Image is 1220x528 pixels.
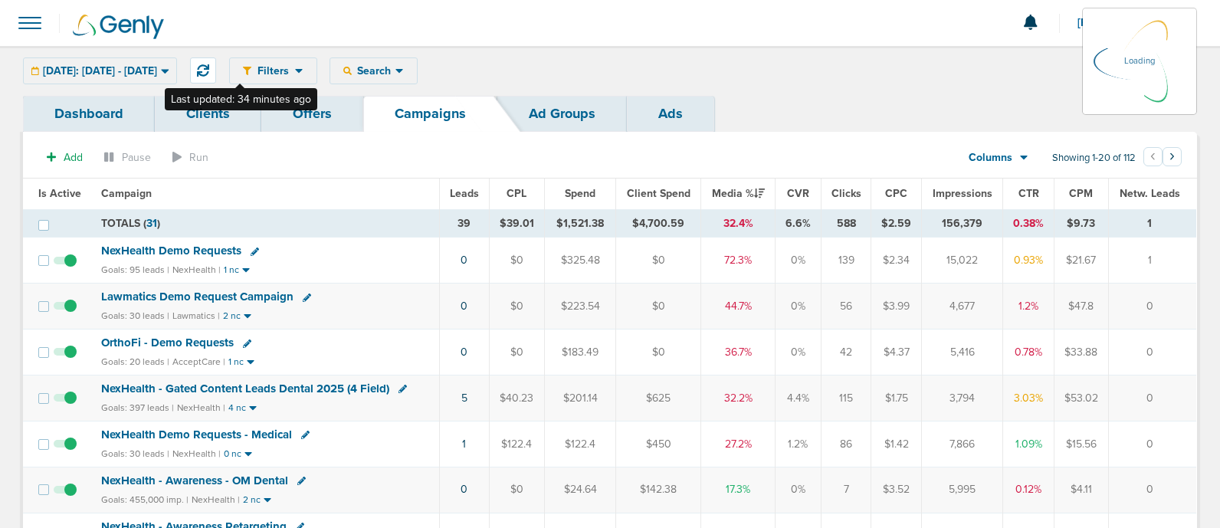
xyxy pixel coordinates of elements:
td: 6.6% [776,209,822,238]
td: 0.93% [1003,238,1054,284]
td: $625 [616,376,701,421]
a: 0 [461,254,467,267]
td: $0 [489,238,544,284]
span: [PERSON_NAME] [1077,18,1173,28]
small: Goals: 30 leads | [101,310,169,322]
td: 0.38% [1003,209,1054,238]
td: $53.02 [1054,376,1109,421]
td: 15,022 [922,238,1003,284]
td: 0 [1108,421,1196,467]
span: Clicks [831,187,861,200]
small: 0 nc [224,448,241,460]
td: 0% [776,238,822,284]
span: Netw. Leads [1120,187,1180,200]
td: 27.2% [701,421,776,467]
small: AcceptCare | [172,356,225,367]
td: $47.8 [1054,284,1109,330]
span: NexHealth Demo Requests - Medical [101,428,292,441]
span: Add [64,151,83,164]
td: $201.14 [544,376,616,421]
small: Goals: 30 leads | [101,448,169,460]
img: Genly [73,15,164,39]
td: $0 [489,467,544,513]
td: 1.2% [776,421,822,467]
small: NexHealth | [172,448,221,459]
span: Campaign [101,187,152,200]
a: Dashboard [23,96,155,132]
td: $1.75 [871,376,922,421]
td: $4,700.59 [616,209,701,238]
span: CVR [787,187,809,200]
a: 0 [461,483,467,496]
td: $21.67 [1054,238,1109,284]
td: 0% [776,330,822,376]
a: Clients [155,96,261,132]
td: $0 [616,330,701,376]
td: $142.38 [616,467,701,513]
td: 0 [1108,284,1196,330]
td: $122.4 [544,421,616,467]
td: 32.2% [701,376,776,421]
td: 7 [821,467,871,513]
a: 0 [461,346,467,359]
td: 0 [1108,376,1196,421]
td: $33.88 [1054,330,1109,376]
small: 1 nc [224,264,239,276]
a: 5 [461,392,467,405]
td: 588 [821,209,871,238]
td: 139 [821,238,871,284]
td: 0% [776,284,822,330]
td: TOTALS ( ) [92,209,440,238]
td: $450 [616,421,701,467]
a: Ads [627,96,714,132]
td: $4.11 [1054,467,1109,513]
td: 0 [1108,467,1196,513]
td: $0 [489,330,544,376]
td: 156,379 [922,209,1003,238]
small: NexHealth | [177,402,225,413]
td: 32.4% [701,209,776,238]
td: $4.37 [871,330,922,376]
span: Impressions [933,187,992,200]
td: $40.23 [489,376,544,421]
a: 0 [461,300,467,313]
td: $24.64 [544,467,616,513]
small: Goals: 455,000 imp. | [101,494,189,506]
span: CPC [885,187,907,200]
td: $15.56 [1054,421,1109,467]
td: $325.48 [544,238,616,284]
p: Loading [1124,52,1155,71]
small: 2 nc [223,310,241,322]
td: $183.49 [544,330,616,376]
span: CPL [507,187,526,200]
span: Lawmatics Demo Request Campaign [101,290,294,303]
small: NexHealth | [172,264,221,275]
span: 31 [146,217,157,230]
td: 44.7% [701,284,776,330]
td: 56 [821,284,871,330]
td: 36.7% [701,330,776,376]
small: 4 nc [228,402,246,414]
td: $2.34 [871,238,922,284]
small: NexHealth | [192,494,240,505]
small: Goals: 20 leads | [101,356,169,368]
td: $122.4 [489,421,544,467]
button: Go to next page [1163,147,1182,166]
td: $3.99 [871,284,922,330]
span: CPM [1069,187,1093,200]
td: $3.52 [871,467,922,513]
span: Showing 1-20 of 112 [1052,152,1136,165]
td: 5,416 [922,330,1003,376]
small: Goals: 95 leads | [101,264,169,276]
td: 1.09% [1003,421,1054,467]
a: Ad Groups [497,96,627,132]
td: $0 [616,284,701,330]
a: Campaigns [363,96,497,132]
td: 115 [821,376,871,421]
td: 1.2% [1003,284,1054,330]
span: Media % [712,187,765,200]
small: Lawmatics | [172,310,220,321]
td: 72.3% [701,238,776,284]
a: 1 [462,438,466,451]
td: 0.78% [1003,330,1054,376]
